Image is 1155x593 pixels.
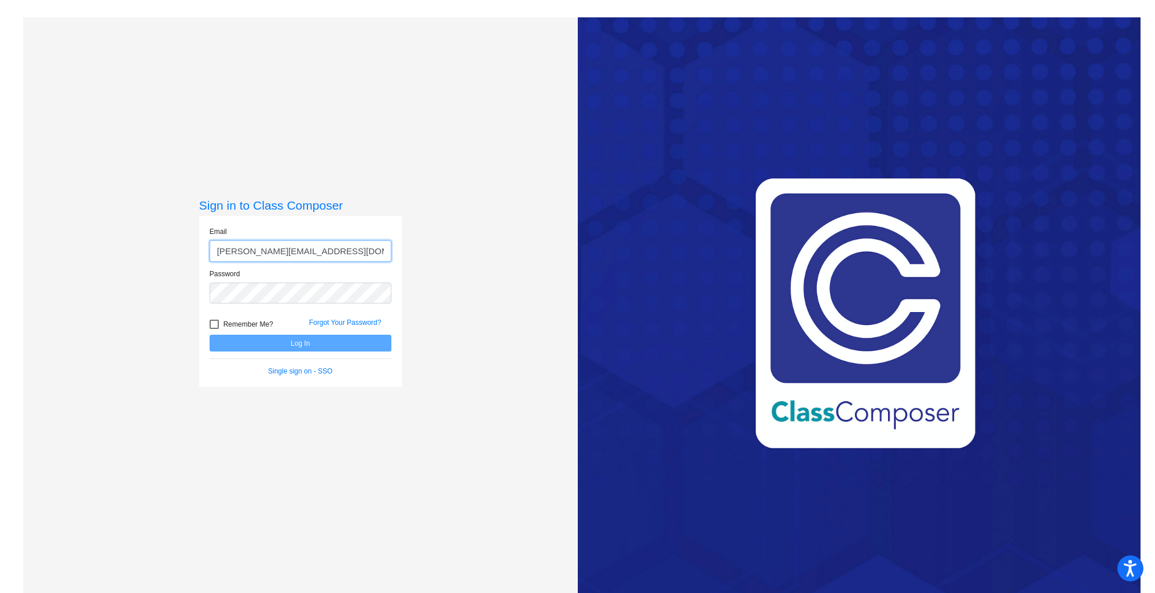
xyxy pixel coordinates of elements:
label: Email [210,226,227,237]
h3: Sign in to Class Composer [199,198,402,213]
a: Single sign on - SSO [268,367,332,375]
a: Forgot Your Password? [309,319,382,327]
label: Password [210,269,240,279]
span: Remember Me? [223,317,273,331]
button: Log In [210,335,391,352]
